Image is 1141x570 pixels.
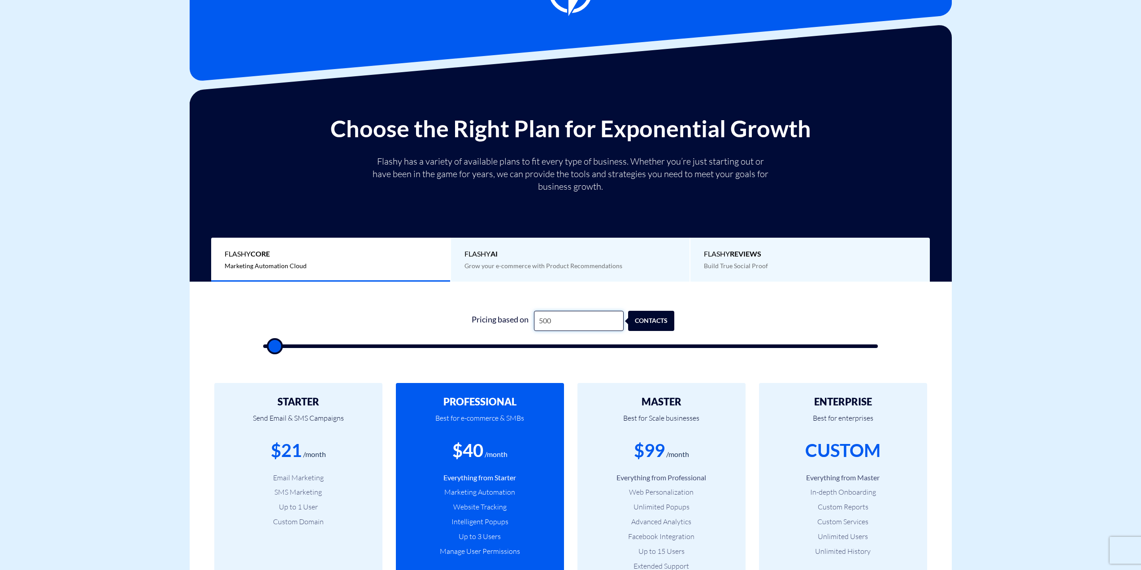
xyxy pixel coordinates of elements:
li: Custom Domain [228,517,369,527]
li: Email Marketing [228,473,369,483]
div: CUSTOM [805,438,881,463]
li: Everything from Professional [591,473,732,483]
h2: STARTER [228,396,369,407]
div: /month [666,449,689,460]
b: AI [490,249,498,258]
div: /month [485,449,508,460]
div: $99 [634,438,665,463]
span: Build True Social Proof [704,262,768,270]
li: Up to 1 User [228,502,369,512]
span: Marketing Automation Cloud [225,262,307,270]
b: Core [251,249,270,258]
li: Unlimited Users [772,531,914,542]
li: SMS Marketing [228,487,369,497]
li: In-depth Onboarding [772,487,914,497]
h2: MASTER [591,396,732,407]
li: Custom Reports [772,502,914,512]
div: /month [303,449,326,460]
b: REVIEWS [730,249,761,258]
li: Advanced Analytics [591,517,732,527]
li: Everything from Starter [409,473,551,483]
li: Unlimited Popups [591,502,732,512]
p: Best for e-commerce & SMBs [409,407,551,438]
div: $40 [452,438,483,463]
li: Everything from Master [772,473,914,483]
span: Flashy [464,249,677,259]
li: Custom Services [772,517,914,527]
p: Best for Scale businesses [591,407,732,438]
li: Marketing Automation [409,487,551,497]
div: $21 [271,438,302,463]
li: Web Personalization [591,487,732,497]
p: Send Email & SMS Campaigns [228,407,369,438]
li: Up to 3 Users [409,531,551,542]
span: Flashy [225,249,437,259]
div: contacts [642,311,688,331]
li: Up to 15 Users [591,546,732,557]
div: Pricing based on [467,311,534,331]
h2: ENTERPRISE [772,396,914,407]
p: Best for enterprises [772,407,914,438]
span: Flashy [704,249,916,259]
li: Manage User Permissions [409,546,551,557]
li: Website Tracking [409,502,551,512]
li: Facebook Integration [591,531,732,542]
li: Unlimited History [772,546,914,557]
p: Flashy has a variety of available plans to fit every type of business. Whether you’re just starti... [369,155,772,193]
li: Intelligent Popups [409,517,551,527]
h2: PROFESSIONAL [409,396,551,407]
h2: Choose the Right Plan for Exponential Growth [196,116,945,141]
span: Grow your e-commerce with Product Recommendations [464,262,622,270]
